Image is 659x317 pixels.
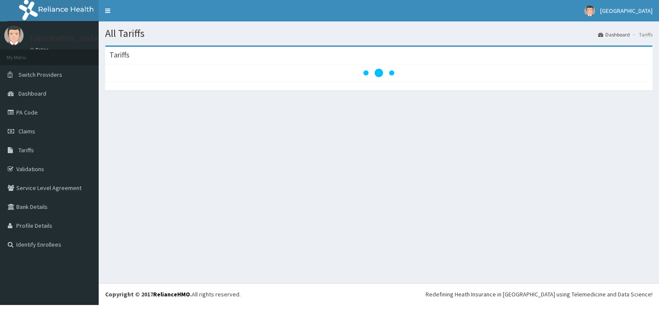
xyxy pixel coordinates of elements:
[99,283,659,305] footer: All rights reserved.
[105,28,653,39] h1: All Tariffs
[631,31,653,38] li: Tariffs
[18,71,62,78] span: Switch Providers
[30,35,101,42] p: [GEOGRAPHIC_DATA]
[426,290,653,299] div: Redefining Heath Insurance in [GEOGRAPHIC_DATA] using Telemedicine and Data Science!
[18,146,34,154] span: Tariffs
[30,47,51,53] a: Online
[4,26,24,45] img: User Image
[105,290,192,298] strong: Copyright © 2017 .
[584,6,595,16] img: User Image
[598,31,630,38] a: Dashboard
[153,290,190,298] a: RelianceHMO
[18,90,46,97] span: Dashboard
[362,56,396,90] svg: audio-loading
[18,127,35,135] span: Claims
[600,7,653,15] span: [GEOGRAPHIC_DATA]
[109,51,130,59] h3: Tariffs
